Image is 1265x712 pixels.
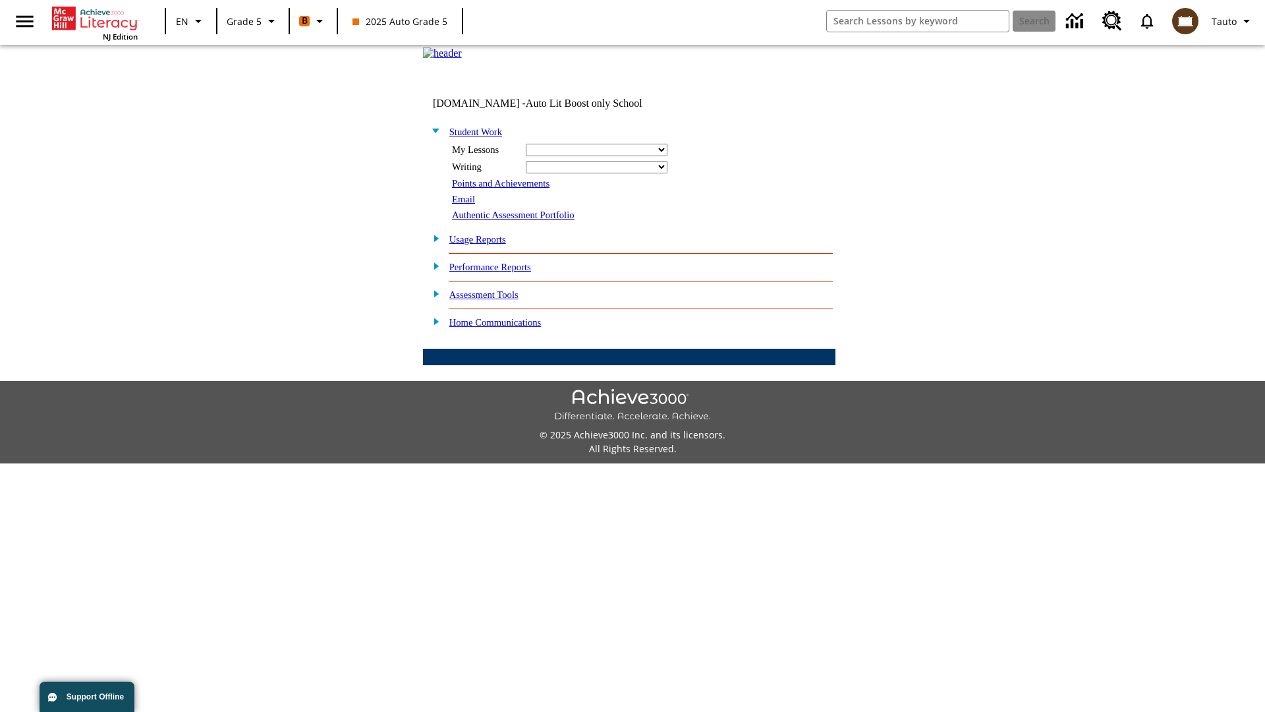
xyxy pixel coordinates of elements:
span: Support Offline [67,692,124,701]
span: EN [176,15,188,28]
img: minus.gif [426,125,440,136]
a: Student Work [449,127,502,137]
div: My Lessons [452,144,518,156]
button: Select a new avatar [1164,4,1206,38]
span: Tauto [1212,15,1237,28]
a: Resource Center, Will open in new tab [1094,3,1130,39]
a: Usage Reports [449,234,506,245]
button: Open side menu [5,2,44,41]
a: Notifications [1130,4,1164,38]
img: plus.gif [426,315,440,327]
div: Writing [452,162,518,173]
img: plus.gif [426,287,440,299]
a: Assessment Tools [449,289,519,300]
nobr: Auto Lit Boost only School [526,98,642,109]
span: 2025 Auto Grade 5 [352,15,447,28]
a: Email [452,194,475,204]
td: [DOMAIN_NAME] - [433,98,675,109]
input: search field [827,11,1009,32]
a: Home Communications [449,317,542,328]
span: B [302,13,308,29]
a: Performance Reports [449,262,531,272]
a: Authentic Assessment Portfolio [452,210,575,220]
img: Achieve3000 Differentiate Accelerate Achieve [554,389,711,423]
img: plus.gif [426,232,440,244]
button: Boost Class color is orange. Change class color [294,9,333,33]
button: Language: EN, Select a language [170,9,212,33]
button: Grade: Grade 5, Select a grade [221,9,285,33]
a: Data Center [1058,3,1094,40]
div: Home [52,4,138,42]
button: Support Offline [40,682,134,712]
button: Profile/Settings [1206,9,1260,33]
img: avatar image [1172,8,1198,34]
a: Points and Achievements [452,178,549,189]
span: NJ Edition [103,32,138,42]
span: Grade 5 [227,15,262,28]
img: plus.gif [426,260,440,272]
img: header [423,47,462,59]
